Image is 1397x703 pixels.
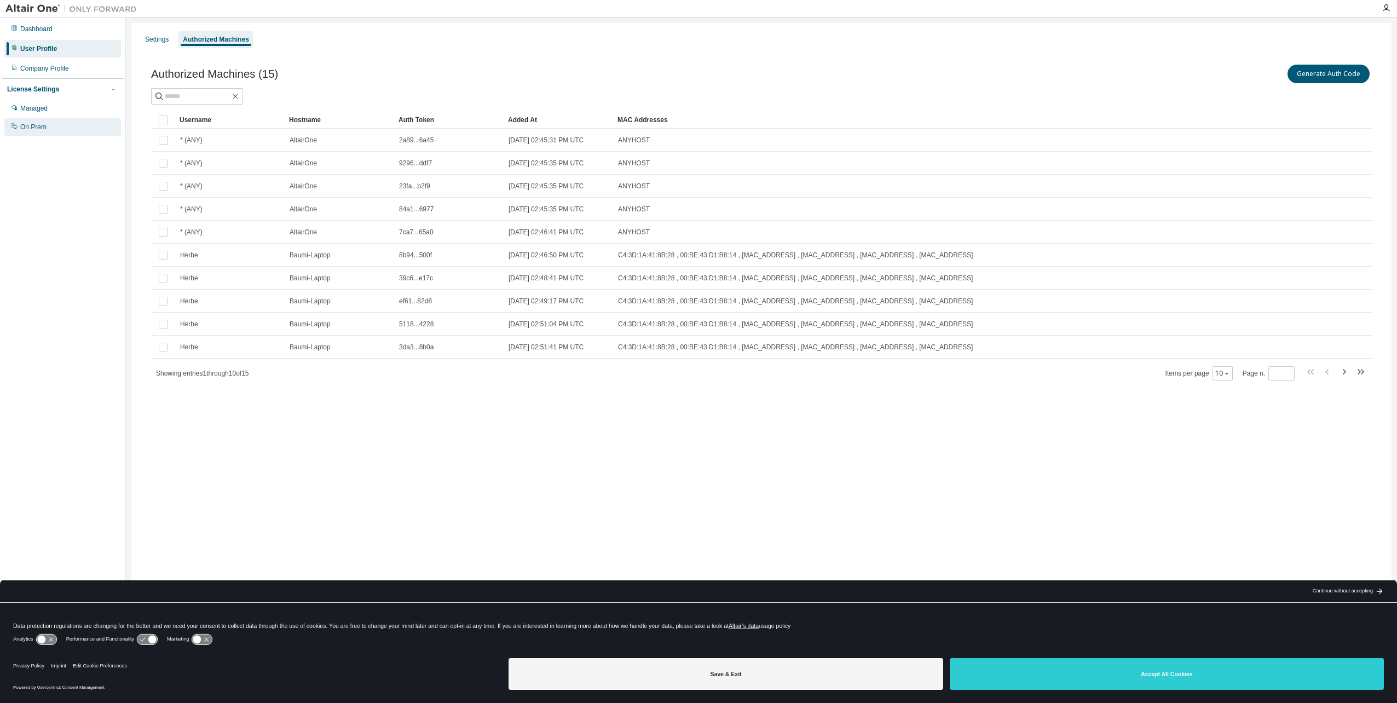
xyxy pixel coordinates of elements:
[509,343,584,351] span: [DATE] 02:51:41 PM UTC
[290,320,331,329] span: Baumi-Laptop
[618,274,973,283] span: C4:3D:1A:41:8B:28 , 00:BE:43:D1:B8:14 , [MAC_ADDRESS] , [MAC_ADDRESS] , [MAC_ADDRESS] , [MAC_ADDR...
[618,297,973,306] span: C4:3D:1A:41:8B:28 , 00:BE:43:D1:B8:14 , [MAC_ADDRESS] , [MAC_ADDRESS] , [MAC_ADDRESS] , [MAC_ADDR...
[509,297,584,306] span: [DATE] 02:49:17 PM UTC
[509,182,584,191] span: [DATE] 02:45:35 PM UTC
[399,320,434,329] span: 5118...4228
[180,251,198,260] span: Herbe
[290,251,331,260] span: Baumi-Laptop
[1288,65,1370,83] button: Generate Auth Code
[20,104,48,113] div: Managed
[509,274,584,283] span: [DATE] 02:48:41 PM UTC
[180,159,203,168] span: * (ANY)
[180,111,280,129] div: Username
[508,111,609,129] div: Added At
[180,228,203,237] span: * (ANY)
[290,205,317,214] span: AltairOne
[399,343,434,351] span: 3da3...8b0a
[5,3,142,14] img: Altair One
[290,182,317,191] span: AltairOne
[7,85,59,94] div: License Settings
[617,111,1257,129] div: MAC Addresses
[20,44,57,53] div: User Profile
[183,35,249,44] div: Authorized Machines
[290,343,331,351] span: Baumi-Laptop
[399,136,434,145] span: 2a89...6a45
[180,182,203,191] span: * (ANY)
[290,228,317,237] span: AltairOne
[618,251,973,260] span: C4:3D:1A:41:8B:28 , 00:BE:43:D1:B8:14 , [MAC_ADDRESS] , [MAC_ADDRESS] , [MAC_ADDRESS] , [MAC_ADDR...
[399,159,432,168] span: 9296...ddf7
[1215,369,1230,378] button: 10
[509,159,584,168] span: [DATE] 02:45:35 PM UTC
[399,274,433,283] span: 39c6...e17c
[618,136,650,145] span: ANYHOST
[618,228,650,237] span: ANYHOST
[180,136,203,145] span: * (ANY)
[151,68,278,80] span: Authorized Machines (15)
[618,205,650,214] span: ANYHOST
[290,297,331,306] span: Baumi-Laptop
[618,159,650,168] span: ANYHOST
[180,320,198,329] span: Herbe
[180,274,198,283] span: Herbe
[290,159,317,168] span: AltairOne
[156,370,249,377] span: Showing entries 1 through 10 of 15
[20,64,69,73] div: Company Profile
[399,228,434,237] span: 7ca7...65a0
[399,297,432,306] span: ef61...82d8
[1243,366,1295,381] span: Page n.
[290,136,317,145] span: AltairOne
[399,182,430,191] span: 23fa...b2f9
[145,35,169,44] div: Settings
[1165,366,1233,381] span: Items per page
[290,274,331,283] span: Baumi-Laptop
[509,136,584,145] span: [DATE] 02:45:31 PM UTC
[509,205,584,214] span: [DATE] 02:45:35 PM UTC
[180,297,198,306] span: Herbe
[180,343,198,351] span: Herbe
[509,228,584,237] span: [DATE] 02:46:41 PM UTC
[180,205,203,214] span: * (ANY)
[509,251,584,260] span: [DATE] 02:46:50 PM UTC
[618,320,973,329] span: C4:3D:1A:41:8B:28 , 00:BE:43:D1:B8:14 , [MAC_ADDRESS] , [MAC_ADDRESS] , [MAC_ADDRESS] , [MAC_ADDR...
[399,251,432,260] span: 8b94...500f
[20,25,53,33] div: Dashboard
[509,320,584,329] span: [DATE] 02:51:04 PM UTC
[20,123,47,131] div: On Prem
[399,111,499,129] div: Auth Token
[618,343,973,351] span: C4:3D:1A:41:8B:28 , 00:BE:43:D1:B8:14 , [MAC_ADDRESS] , [MAC_ADDRESS] , [MAC_ADDRESS] , [MAC_ADDR...
[618,182,650,191] span: ANYHOST
[399,205,434,214] span: 84a1...6977
[289,111,390,129] div: Hostname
